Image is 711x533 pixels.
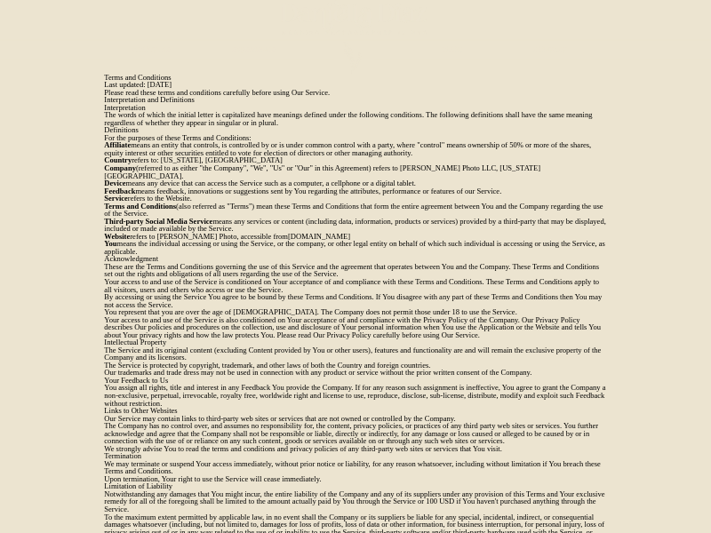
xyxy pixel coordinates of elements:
[104,195,606,203] p: refers to the Website.
[104,81,606,89] p: Last updated: [DATE]
[104,104,606,112] h3: Interpretation
[104,452,606,460] h2: Termination
[288,232,350,240] a: [DOMAIN_NAME]
[104,218,606,233] p: means any services or content (including data, information, products or services) provided by a t...
[104,202,176,210] strong: Terms and Conditions
[104,308,606,316] p: You represent that you are over the age of [DEMOGRAPHIC_DATA]. The Company does not permit those ...
[104,338,606,346] h2: Intellectual Property
[104,134,606,142] p: For the purposes of these Terms and Conditions:
[104,203,606,218] p: (also referred as "Terms") mean these Terms and Conditions that form the entire agreement between...
[104,415,606,423] p: Our Service may contain links to third-party web sites or services that are not owned or controll...
[104,385,606,408] p: You assign all rights, title and interest in any Feedback You provide the Company. If for any rea...
[104,263,606,278] p: These are the Terms and Conditions governing the use of this Service and the agreement that opera...
[104,141,606,156] p: means an entity that controls, is controlled by or is under common control with a party, where "c...
[104,179,606,187] p: means any device that can access the Service such as a computer, a cellphone or a digital tablet.
[104,96,606,104] h2: Interpretation and Definitions
[104,482,606,490] h2: Limitation of Liability
[104,233,606,241] p: refers to [PERSON_NAME] Photo, accessible from
[104,141,131,149] strong: Affiliate
[104,187,135,195] strong: Feedback
[104,126,606,134] h3: Definitions
[104,164,606,179] p: (referred to as either "the Company", "We", "Us" or "Our" in this Agreement) refers to [PERSON_NA...
[104,164,136,172] strong: Company
[104,278,606,293] p: Your access to and use of the Service is conditioned on Your acceptance of and compliance with th...
[104,156,132,164] strong: Country
[104,407,606,415] h2: Links to Other Websites
[104,377,606,385] h2: Your Feedback to Us
[104,195,128,203] strong: Service
[104,362,606,370] p: The Service is protected by copyright, trademark, and other laws of both the Country and foreign ...
[104,346,606,362] p: The Service and its original content (excluding Content provided by You or other users), features...
[104,111,606,126] p: The words of which the initial letter is capitalized have meanings defined under the following co...
[104,422,606,445] p: The Company has no control over, and assumes no responsibility for, the content, privacy policies...
[104,217,212,225] strong: Third-party Social Media Service
[104,369,606,377] p: Our trademarks and trade dress may not be used in connection with any product or service without ...
[104,89,606,97] p: Please read these terms and conditions carefully before using Our Service.
[104,157,606,165] p: refers to: [US_STATE], [GEOGRAPHIC_DATA]
[104,240,116,248] strong: You
[104,316,606,339] p: Your access to and use of the Service is also conditioned on Your acceptance of and compliance wi...
[104,460,606,475] p: We may terminate or suspend Your access immediately, without prior notice or liability, for any r...
[104,179,125,187] strong: Device
[104,490,606,513] p: Notwithstanding any damages that You might incur, the entire liability of the Company and any of ...
[104,232,130,240] strong: Website
[104,475,606,483] p: Upon termination, Your right to use the Service will cease immediately.
[232,45,276,54] a: experience
[104,187,606,195] p: means feedback, innovations or suggestions sent by You regarding the attributes, performance or f...
[104,255,606,263] h2: Acknowledgment
[434,45,470,54] a: BLOG
[104,74,606,82] h1: Terms and Conditions
[104,293,606,308] p: By accessing or using the Service You agree to be bound by these Terms and Conditions. If You dis...
[104,240,606,255] p: means the individual accessing or using the Service, or the company, or other legal entity on beh...
[531,45,569,54] a: CONTACT
[129,45,173,54] a: ABOUT ME
[104,445,606,453] p: We strongly advise You to read the terms and conditions and privacy policies of any third-party w...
